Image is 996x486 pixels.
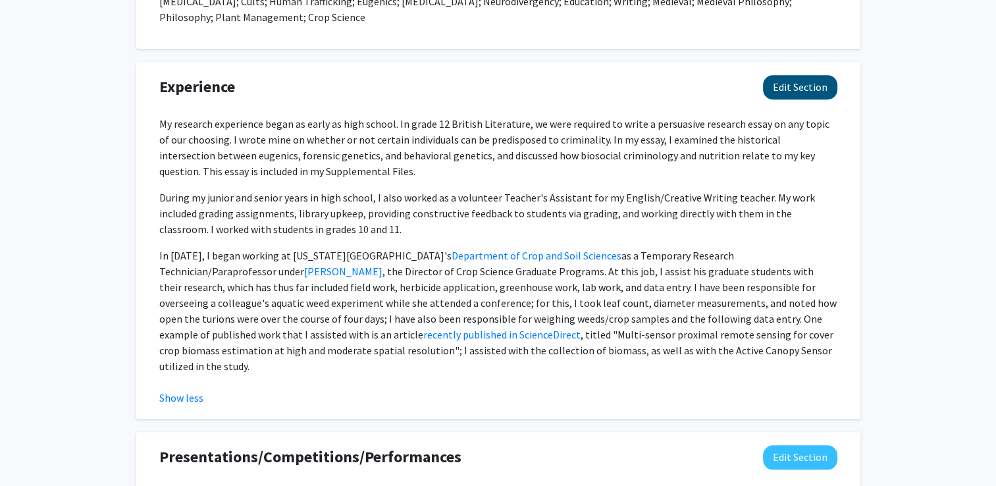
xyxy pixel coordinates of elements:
span: Experience [159,75,235,99]
p: My research experience began as early as high school. In grade 12 British Literature, we were req... [159,116,837,179]
span: Presentations/Competitions/Performances [159,445,461,469]
a: recently published in ScienceDirect [423,328,581,341]
p: In [DATE], I began working at [US_STATE][GEOGRAPHIC_DATA]'s as a Temporary Research Technician/Pa... [159,248,837,374]
a: [PERSON_NAME] [304,265,382,278]
button: Show less [159,390,203,406]
iframe: Chat [10,427,56,476]
button: Edit Presentations/Competitions/Performances [763,445,837,470]
p: During my junior and senior years in high school, I also worked as a volunteer Teacher's Assistan... [159,190,837,237]
button: Edit Experience [763,75,837,99]
a: Department of Crop and Soil Sciences [452,249,621,262]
